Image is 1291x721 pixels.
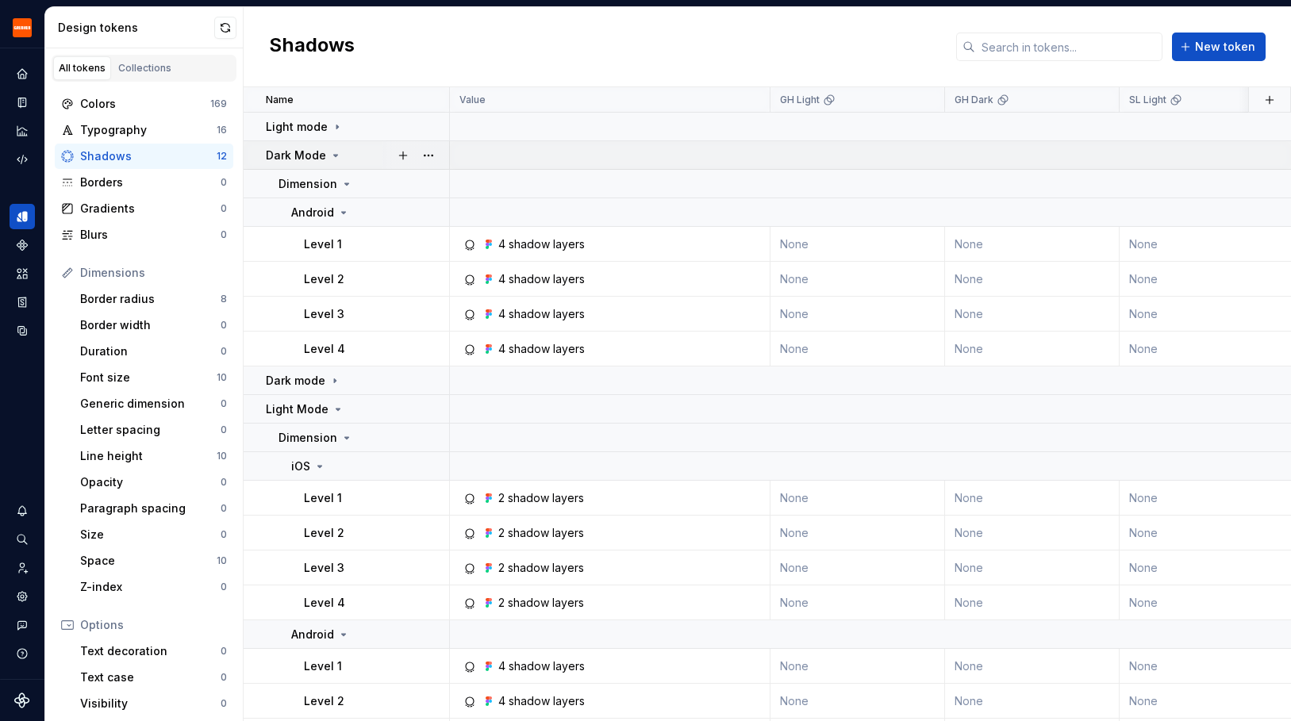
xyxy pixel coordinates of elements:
[770,550,945,585] td: None
[221,476,227,489] div: 0
[304,236,342,252] p: Level 1
[118,62,171,75] div: Collections
[14,692,30,708] svg: Supernova Logo
[221,319,227,332] div: 0
[221,645,227,658] div: 0
[770,262,945,297] td: None
[498,490,584,506] div: 2 shadow layers
[74,639,233,664] a: Text decoration0
[770,332,945,366] td: None
[304,341,345,357] p: Level 4
[74,365,233,390] a: Font size10
[55,170,233,195] a: Borders0
[55,144,233,169] a: Shadows12
[266,401,329,417] p: Light Mode
[221,202,227,215] div: 0
[80,643,221,659] div: Text decoration
[498,306,585,322] div: 4 shadow layers
[279,430,337,446] p: Dimension
[945,332,1120,366] td: None
[498,658,585,674] div: 4 shadow layers
[291,205,334,221] p: Android
[55,91,233,117] a: Colors169
[221,345,227,358] div: 0
[10,318,35,343] a: Data sources
[266,119,328,135] p: Light mode
[770,481,945,516] td: None
[10,204,35,229] a: Design tokens
[770,585,945,620] td: None
[80,317,221,333] div: Border width
[291,627,334,642] p: Android
[80,343,221,359] div: Duration
[210,98,227,110] div: 169
[10,584,35,609] a: Settings
[945,227,1120,262] td: None
[10,61,35,86] div: Home
[498,595,584,611] div: 2 shadow layers
[55,196,233,221] a: Gradients0
[13,18,32,37] img: 4e8d6f31-f5cf-47b4-89aa-e4dec1dc0822.png
[279,176,337,192] p: Dimension
[217,554,227,567] div: 10
[80,227,221,243] div: Blurs
[80,174,221,190] div: Borders
[770,516,945,550] td: None
[80,669,221,685] div: Text case
[770,684,945,719] td: None
[80,553,217,569] div: Space
[10,261,35,286] a: Assets
[80,617,227,633] div: Options
[74,470,233,495] a: Opacity0
[217,124,227,136] div: 16
[80,500,221,516] div: Paragraph spacing
[74,522,233,547] a: Size0
[498,693,585,709] div: 4 shadow layers
[266,94,294,106] p: Name
[1129,94,1166,106] p: SL Light
[498,560,584,576] div: 2 shadow layers
[80,527,221,543] div: Size
[10,90,35,115] a: Documentation
[945,262,1120,297] td: None
[10,498,35,523] button: Notifications
[498,236,585,252] div: 4 shadow layers
[10,118,35,144] div: Analytics
[304,490,342,506] p: Level 1
[221,697,227,710] div: 0
[80,122,217,138] div: Typography
[770,297,945,332] td: None
[780,94,820,106] p: GH Light
[10,527,35,552] button: Search ⌘K
[10,290,35,315] div: Storybook stories
[10,232,35,258] a: Components
[945,481,1120,516] td: None
[80,474,221,490] div: Opacity
[269,33,355,61] h2: Shadows
[217,150,227,163] div: 12
[74,391,233,416] a: Generic dimension0
[221,176,227,189] div: 0
[74,496,233,521] a: Paragraph spacing0
[59,62,106,75] div: All tokens
[945,516,1120,550] td: None
[266,373,325,389] p: Dark mode
[80,265,227,281] div: Dimensions
[498,341,585,357] div: 4 shadow layers
[80,148,217,164] div: Shadows
[304,306,344,322] p: Level 3
[74,691,233,716] a: Visibility0
[10,612,35,638] button: Contact support
[304,595,345,611] p: Level 4
[74,417,233,443] a: Letter spacing0
[221,581,227,593] div: 0
[80,696,221,711] div: Visibility
[221,397,227,410] div: 0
